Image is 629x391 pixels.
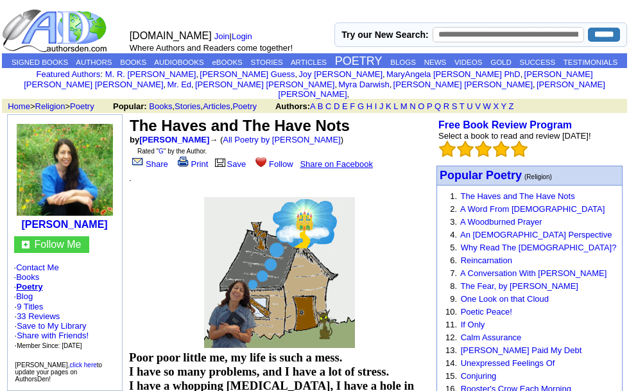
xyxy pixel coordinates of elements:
[129,173,132,183] font: .
[349,91,350,98] font: i
[461,371,497,381] a: Conjuring
[483,101,490,111] a: W
[461,256,512,265] a: Reincarnation
[460,191,574,201] a: The Haves and The Have Nots
[490,58,512,66] a: GOLD
[450,204,457,214] font: 2.
[17,302,43,311] a: 9 Titles
[390,58,416,66] a: BLOGS
[445,307,457,317] font: 10.
[438,131,591,141] font: Select a book to read and review [DATE]!
[475,141,492,157] img: bigemptystars.png
[379,101,384,111] a: J
[385,71,386,78] font: i
[232,31,252,41] a: Login
[130,117,350,134] font: The Haves and The Have Nots
[318,101,323,111] a: B
[17,124,113,216] img: 169015.JPG
[393,80,533,89] a: [PERSON_NAME] [PERSON_NAME]
[461,333,522,342] a: Calm Assurance
[461,320,485,329] a: If Only
[166,82,167,89] font: i
[17,311,60,321] a: 33 Reviews
[450,191,457,201] font: 1.
[154,58,203,66] a: AUDIOBOOKS
[12,58,68,66] a: SIGNED BOOKS
[450,256,457,265] font: 6.
[198,71,200,78] font: i
[209,135,343,144] font: → ( )
[36,69,100,79] a: Featured Authors
[113,101,147,111] b: Popular:
[194,82,195,89] font: i
[440,169,522,182] font: Popular Poetry
[450,294,457,304] font: 9.
[2,8,110,53] img: logo_ad.gif
[17,321,86,331] a: Save to My Library
[461,307,512,317] a: Poetic Peace!
[297,71,298,78] font: i
[175,101,200,111] a: Stories
[129,351,343,364] b: Poor poor little me, my life is such a mess.
[139,135,209,144] a: [PERSON_NAME]
[15,321,89,350] font: · · ·
[493,141,510,157] img: bigemptystars.png
[113,101,526,111] font: , , ,
[522,71,524,78] font: i
[17,342,82,349] font: Member Since: [DATE]
[36,69,102,79] font: :
[70,101,94,111] a: Poetry
[460,204,605,214] a: A Word From [DEMOGRAPHIC_DATA]
[167,80,191,89] a: Mr. Ed
[461,243,617,252] a: Why Read The [DEMOGRAPHIC_DATA]?
[401,101,408,111] a: M
[493,101,499,111] a: X
[460,268,607,278] a: A Conversation With [PERSON_NAME]
[214,31,257,41] font: |
[393,101,398,111] a: L
[21,219,107,230] a: [PERSON_NAME]
[409,101,415,111] a: N
[460,230,612,239] a: An [DEMOGRAPHIC_DATA] Perspective
[450,217,457,227] font: 3.
[275,101,310,111] b: Authors:
[509,101,514,111] a: Z
[16,291,33,301] a: Blog
[35,239,82,250] a: Follow Me
[461,294,549,304] a: One Look on that Cloud
[195,80,334,89] a: [PERSON_NAME] [PERSON_NAME]
[501,101,506,111] a: Y
[386,101,392,111] a: K
[435,101,441,111] a: Q
[392,82,393,89] font: i
[445,333,457,342] font: 12.
[76,58,112,66] a: AUTHORS
[440,170,522,181] a: Popular Poetry
[335,55,383,67] a: POETRY
[204,197,355,348] img: 325532.gif
[524,173,552,180] font: (Religion)
[450,243,457,252] font: 5.
[450,268,457,278] font: 7.
[16,263,58,272] a: Contact Me
[438,119,572,130] a: Free Book Review Program
[35,101,65,111] a: Religion
[427,101,432,111] a: P
[341,30,428,40] label: Try our New Search:
[444,101,449,111] a: R
[337,82,338,89] font: i
[350,101,355,111] a: F
[178,157,189,167] img: print.gif
[418,101,424,111] a: O
[159,148,164,155] a: G
[130,43,293,53] font: Where Authors and Readers come together!
[214,31,230,41] a: Join
[445,371,457,381] font: 15.
[291,58,327,66] a: ARTICLES
[564,58,617,66] a: TESTIMONIALS
[424,58,447,66] a: NEWS
[445,345,457,355] font: 13.
[22,241,30,248] img: gc.jpg
[213,157,227,167] img: library.gif
[334,101,340,111] a: D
